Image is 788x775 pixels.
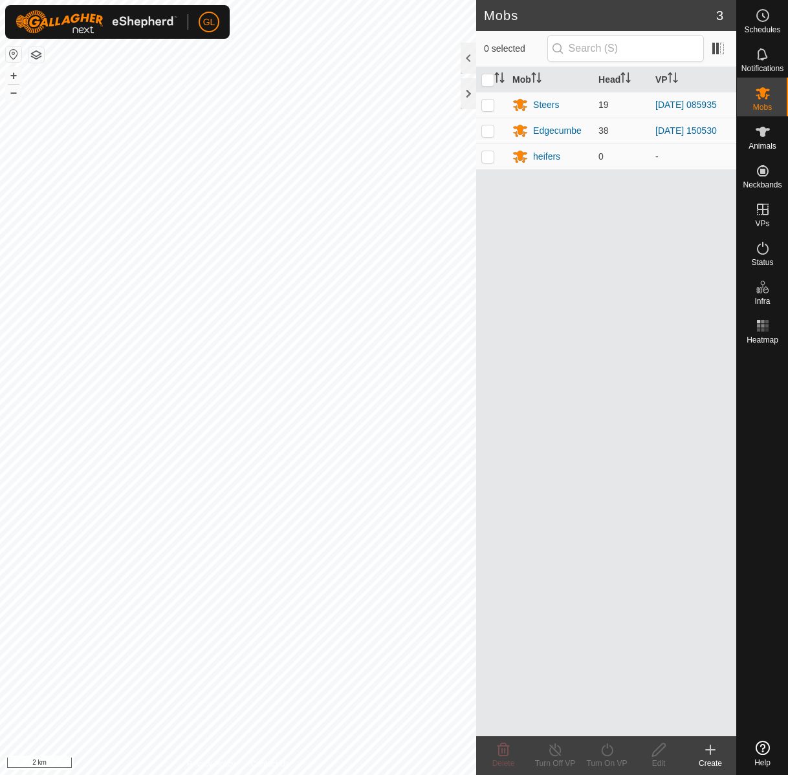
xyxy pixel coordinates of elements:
[620,74,631,85] p-sorticon: Activate to sort
[650,67,736,92] th: VP
[6,47,21,62] button: Reset Map
[547,35,704,62] input: Search (S)
[529,758,581,769] div: Turn Off VP
[741,65,783,72] span: Notifications
[484,42,547,56] span: 0 selected
[751,259,773,266] span: Status
[581,758,633,769] div: Turn On VP
[744,26,780,34] span: Schedules
[593,67,650,92] th: Head
[633,758,684,769] div: Edit
[484,8,716,23] h2: Mobs
[28,47,44,63] button: Map Layers
[743,181,782,189] span: Neckbands
[684,758,736,769] div: Create
[650,143,736,169] td: -
[507,67,593,92] th: Mob
[531,74,542,85] p-sorticon: Activate to sort
[716,6,723,25] span: 3
[753,103,772,111] span: Mobs
[492,759,515,768] span: Delete
[6,85,21,100] button: –
[6,68,21,83] button: +
[668,74,678,85] p-sorticon: Activate to sort
[16,10,177,34] img: Gallagher Logo
[737,736,788,772] a: Help
[533,98,559,112] div: Steers
[533,124,582,138] div: Edgecumbe
[655,125,717,136] a: [DATE] 150530
[754,759,771,767] span: Help
[598,125,609,136] span: 38
[533,150,560,164] div: heifers
[251,758,289,770] a: Contact Us
[747,336,778,344] span: Heatmap
[655,100,717,110] a: [DATE] 085935
[749,142,776,150] span: Animals
[598,100,609,110] span: 19
[598,151,604,162] span: 0
[203,16,215,29] span: GL
[754,297,770,305] span: Infra
[187,758,235,770] a: Privacy Policy
[494,74,505,85] p-sorticon: Activate to sort
[755,220,769,228] span: VPs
